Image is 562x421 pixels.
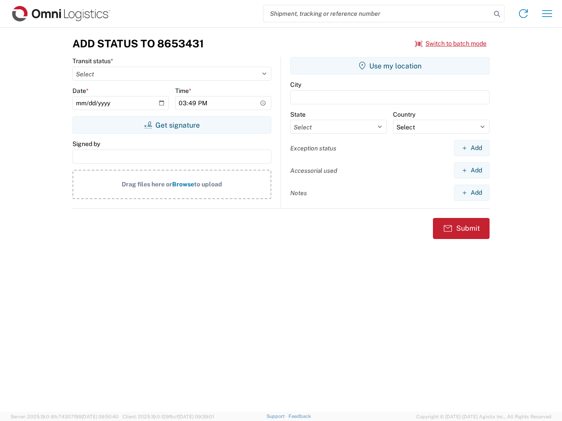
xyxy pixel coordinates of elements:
[393,111,415,118] label: Country
[72,87,89,95] label: Date
[194,181,222,188] span: to upload
[288,414,311,419] a: Feedback
[267,414,288,419] a: Support
[122,414,214,419] span: Client: 2025.19.0-129fbcf
[178,414,214,419] span: [DATE] 09:39:01
[175,87,191,95] label: Time
[290,167,337,175] label: Accessorial used
[415,36,486,51] button: Switch to batch mode
[72,57,113,65] label: Transit status
[72,37,204,50] h3: Add Status to 8653431
[290,57,490,75] button: Use my location
[290,111,306,118] label: State
[72,116,271,134] button: Get signature
[11,414,119,419] span: Server: 2025.19.0-91c74307f99
[454,185,490,201] button: Add
[290,144,336,152] label: Exception status
[122,181,172,188] span: Drag files here or
[454,140,490,156] button: Add
[172,181,194,188] span: Browse
[82,414,119,419] span: [DATE] 09:50:40
[416,413,551,421] span: Copyright © [DATE]-[DATE] Agistix Inc., All Rights Reserved
[72,140,100,148] label: Signed by
[433,218,490,239] button: Submit
[263,5,491,22] input: Shipment, tracking or reference number
[290,189,307,197] label: Notes
[454,162,490,178] button: Add
[290,81,301,89] label: City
